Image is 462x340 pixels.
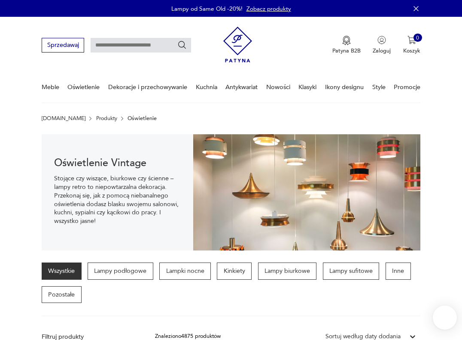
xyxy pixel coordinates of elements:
a: Sprzedawaj [42,43,84,48]
a: Style [372,72,386,102]
iframe: Smartsupp widget button [433,306,457,330]
img: Ikona medalu [342,36,351,45]
div: 0 [413,34,422,42]
a: Antykwariat [225,72,258,102]
a: Kuchnia [196,72,217,102]
button: 0Koszyk [403,36,420,55]
img: Ikonka użytkownika [377,36,386,44]
a: Ikona medaluPatyna B2B [332,36,361,55]
button: Patyna B2B [332,36,361,55]
a: Ikony designu [325,72,364,102]
a: Dekoracje i przechowywanie [108,72,187,102]
p: Oświetlenie [128,115,157,121]
a: Zobacz produkty [246,5,291,13]
a: Kinkiety [217,263,252,280]
a: Pozostałe [42,286,82,303]
a: Wszystkie [42,263,82,280]
a: Meble [42,72,59,102]
p: Zaloguj [373,47,391,55]
a: Oświetlenie [67,72,100,102]
p: Lampy od Same Old -20%! [171,5,243,13]
a: Lampy sufitowe [323,263,380,280]
img: Ikona koszyka [407,36,416,44]
a: Lampki nocne [159,263,211,280]
a: [DOMAIN_NAME] [42,115,85,121]
a: Inne [386,263,411,280]
a: Produkty [96,115,117,121]
a: Promocje [394,72,420,102]
button: Zaloguj [373,36,391,55]
p: Patyna B2B [332,47,361,55]
a: Nowości [266,72,290,102]
p: Stojące czy wiszące, biurkowe czy ścienne – lampy retro to niepowtarzalna dekoracja. Przekonaj si... [54,174,181,226]
h1: Oświetlenie Vintage [54,159,181,168]
a: Klasyki [298,72,316,102]
a: Lampy podłogowe [88,263,153,280]
img: Patyna - sklep z meblami i dekoracjami vintage [223,24,252,65]
a: Lampy biurkowe [258,263,317,280]
p: Koszyk [403,47,420,55]
button: Szukaj [177,40,187,50]
img: Oświetlenie [193,134,420,250]
button: Sprzedawaj [42,38,84,52]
